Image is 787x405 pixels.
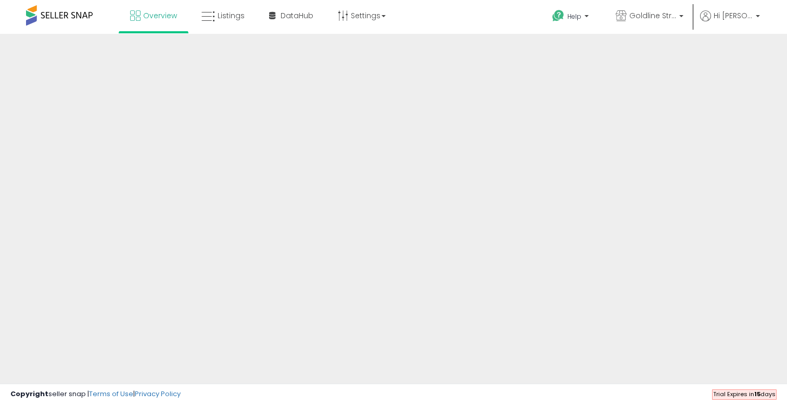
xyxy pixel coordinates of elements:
[714,10,753,21] span: Hi [PERSON_NAME]
[700,10,760,34] a: Hi [PERSON_NAME]
[135,389,181,399] a: Privacy Policy
[218,10,245,21] span: Listings
[281,10,313,21] span: DataHub
[544,2,599,34] a: Help
[567,12,581,21] span: Help
[629,10,676,21] span: Goldline Strategies
[143,10,177,21] span: Overview
[552,9,565,22] i: Get Help
[754,390,760,398] b: 15
[10,389,181,399] div: seller snap | |
[713,390,776,398] span: Trial Expires in days
[89,389,133,399] a: Terms of Use
[10,389,48,399] strong: Copyright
